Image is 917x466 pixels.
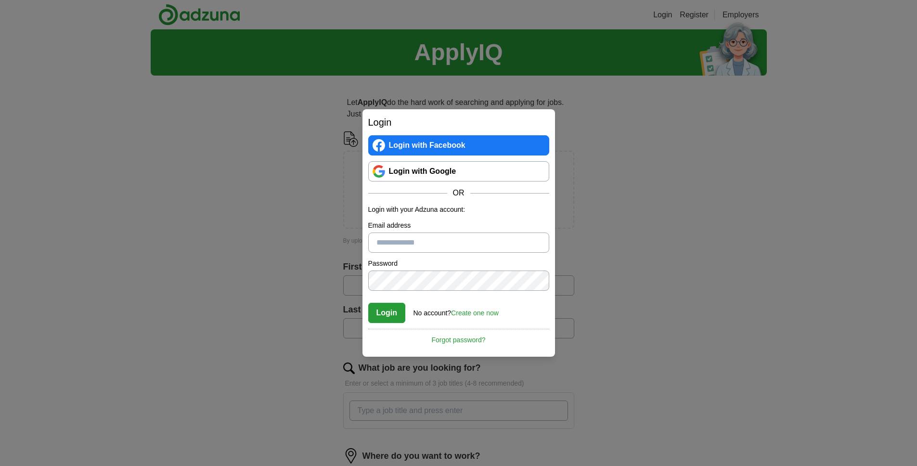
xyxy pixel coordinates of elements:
a: Create one now [451,309,499,317]
label: Email address [368,220,549,231]
div: No account? [413,302,499,318]
a: Forgot password? [368,329,549,345]
a: Login with Facebook [368,135,549,155]
button: Login [368,303,406,323]
label: Password [368,259,549,269]
h2: Login [368,115,549,129]
span: OR [447,187,470,199]
a: Login with Google [368,161,549,181]
p: Login with your Adzuna account: [368,205,549,215]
